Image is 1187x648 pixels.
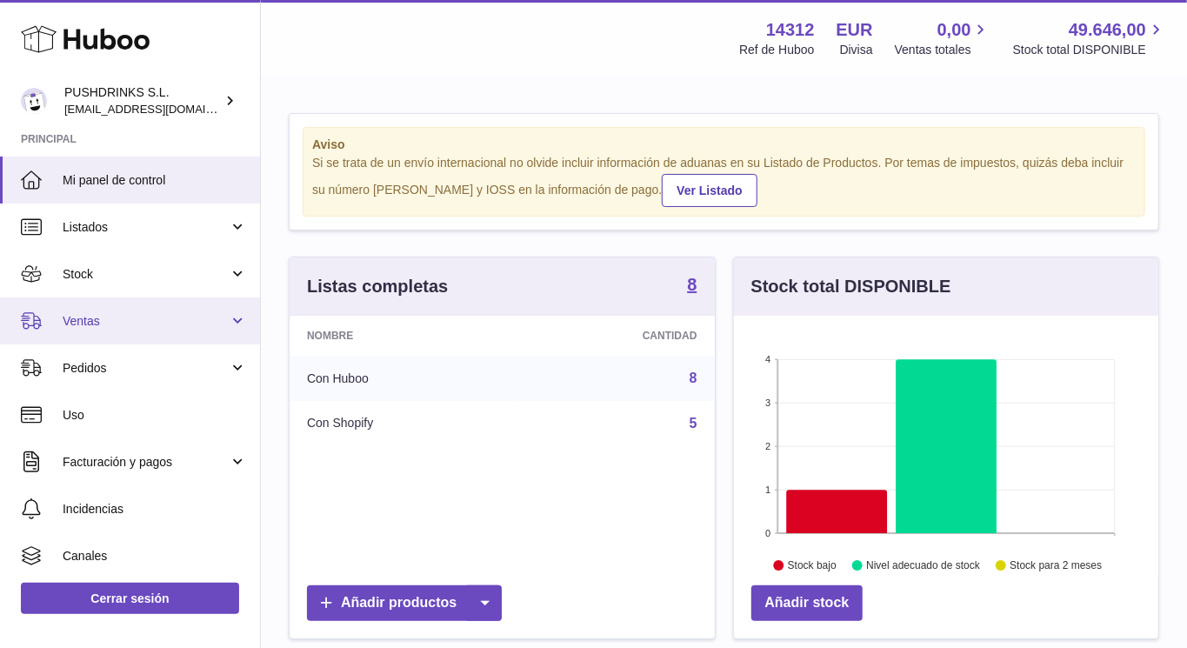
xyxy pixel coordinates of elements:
[765,354,770,364] text: 4
[1013,18,1166,58] a: 49.646,00 Stock total DISPONIBLE
[290,401,515,446] td: Con Shopify
[63,219,229,236] span: Listados
[751,275,951,298] h3: Stock total DISPONIBLE
[895,18,991,58] a: 0,00 Ventas totales
[290,356,515,401] td: Con Huboo
[937,18,971,42] span: 0,00
[687,276,697,293] strong: 8
[739,42,814,58] div: Ref de Huboo
[63,266,229,283] span: Stock
[765,528,770,538] text: 0
[290,316,515,356] th: Nombre
[690,371,697,385] a: 8
[895,42,991,58] span: Ventas totales
[515,316,714,356] th: Cantidad
[64,102,256,116] span: [EMAIL_ADDRESS][DOMAIN_NAME]
[687,276,697,297] a: 8
[21,583,239,614] a: Cerrar sesión
[787,559,836,571] text: Stock bajo
[63,548,247,564] span: Canales
[63,360,229,377] span: Pedidos
[751,585,864,621] a: Añadir stock
[63,407,247,424] span: Uso
[1069,18,1146,42] span: 49.646,00
[765,484,770,495] text: 1
[312,137,1136,153] strong: Aviso
[307,585,502,621] a: Añadir productos
[840,42,873,58] div: Divisa
[662,174,757,207] a: Ver Listado
[307,275,448,298] h3: Listas completas
[1010,559,1102,571] text: Stock para 2 meses
[63,454,229,471] span: Facturación y pagos
[1013,42,1166,58] span: Stock total DISPONIBLE
[766,18,815,42] strong: 14312
[63,501,247,518] span: Incidencias
[765,397,770,408] text: 3
[837,18,873,42] strong: EUR
[63,313,229,330] span: Ventas
[765,441,770,451] text: 2
[312,155,1136,207] div: Si se trata de un envío internacional no olvide incluir información de aduanas en su Listado de P...
[21,88,47,114] img: framos@pushdrinks.es
[866,559,981,571] text: Nivel adecuado de stock
[64,84,221,117] div: PUSHDRINKS S.L.
[63,172,247,189] span: Mi panel de control
[690,416,697,431] a: 5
